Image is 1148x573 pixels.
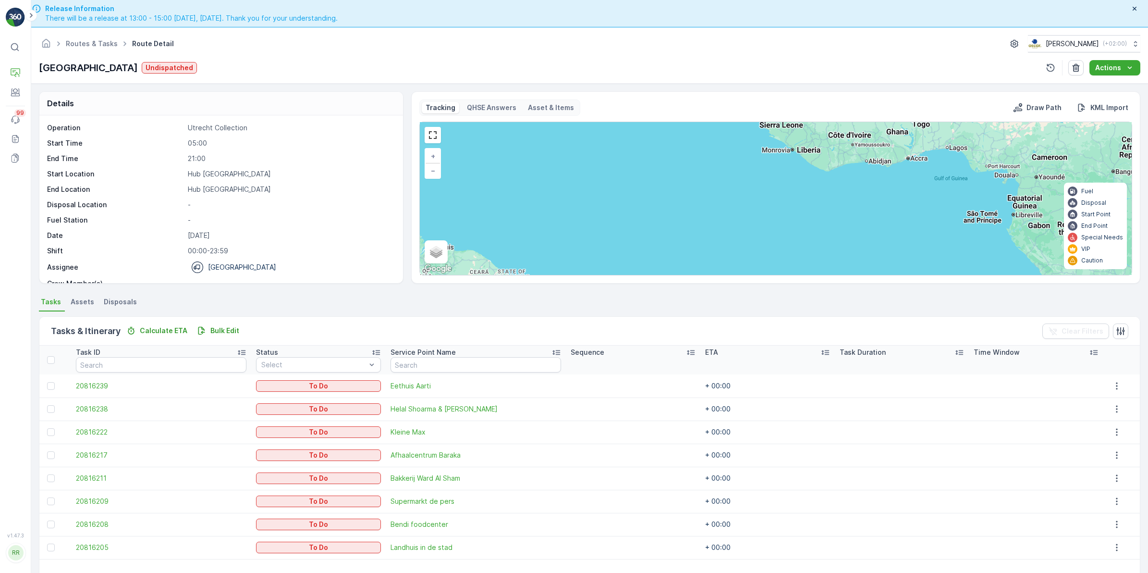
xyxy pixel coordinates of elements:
div: Toggle Row Selected [47,428,55,436]
img: Google [422,262,454,275]
button: To Do [256,380,381,392]
td: + 00:00 [700,444,835,467]
button: Clear Filters [1042,324,1109,339]
p: [GEOGRAPHIC_DATA] [39,61,138,75]
p: VIP [1081,245,1090,253]
p: Details [47,98,74,109]
input: Search [76,357,246,373]
p: [GEOGRAPHIC_DATA] [208,262,276,272]
span: There will be a release at 13:00 - 15:00 [DATE], [DATE]. Thank you for your understanding. [45,13,338,23]
p: End Location [47,185,184,194]
a: Routes & Tasks [66,39,118,48]
p: ( +02:00 ) [1103,40,1127,48]
span: Disposals [104,297,137,307]
span: Tasks [41,297,61,307]
button: RR [6,540,25,565]
p: Disposal Location [47,200,184,210]
span: v 1.47.3 [6,533,25,538]
a: Zoom In [426,149,440,163]
p: Crew Member(s) [47,279,184,288]
a: 20816205 [76,543,246,552]
p: - [188,215,393,225]
a: 20816208 [76,520,246,529]
span: Helal Shoarma & [PERSON_NAME] [391,404,561,414]
p: [DATE] [188,231,393,240]
p: To Do [309,427,328,437]
a: Kleine Max [391,427,561,437]
a: 20816217 [76,450,246,460]
p: Task ID [76,348,100,357]
a: Afhaalcentrum Baraka [391,450,561,460]
p: Fuel Station [47,215,184,225]
p: Undispatched [146,63,193,73]
p: To Do [309,543,328,552]
div: Toggle Row Selected [47,382,55,390]
div: Toggle Row Selected [47,544,55,551]
a: Landhuis in de stad [391,543,561,552]
p: To Do [309,450,328,460]
p: [EMAIL_ADDRESS][DOMAIN_NAME] [30,550,81,565]
div: 0 [420,122,1132,275]
a: Homepage [41,42,51,50]
p: 99 [16,109,24,117]
p: Sequence [571,348,604,357]
img: logo [6,8,25,27]
td: + 00:00 [700,536,835,559]
p: Assignee [47,262,78,272]
p: Fuel [1081,187,1093,195]
button: To Do [256,473,381,484]
a: Zoom Out [426,163,440,178]
p: Start Time [47,138,184,148]
td: + 00:00 [700,490,835,513]
a: 20816209 [76,497,246,506]
p: - [188,279,393,288]
a: 20816222 [76,427,246,437]
p: To Do [309,520,328,529]
span: Eethuis Aarti [391,381,561,391]
p: Caution [1081,257,1103,264]
span: Bendi foodcenter [391,520,561,529]
p: Actions [1095,63,1121,73]
img: basis-logo_rgb2x.png [1028,38,1042,49]
button: To Do [256,403,381,415]
a: Helal Shoarma & Burger [391,404,561,414]
a: Layers [426,241,447,262]
p: - [188,200,393,210]
span: Release Information [45,4,338,13]
p: Date [47,231,184,240]
span: − [431,166,436,174]
a: View Fullscreen [426,128,440,142]
div: Toggle Row Selected [47,521,55,528]
div: Toggle Row Selected [47,451,55,459]
td: + 00:00 [700,421,835,444]
p: Time Window [974,348,1020,357]
button: To Do [256,449,381,461]
p: Disposal [1081,199,1106,207]
div: Toggle Row Selected [47,474,55,482]
p: Task Duration [840,348,886,357]
a: Supermarkt de pers [391,497,561,506]
p: QHSE Answers [467,103,516,112]
a: 20816211 [76,473,246,483]
button: To Do [256,496,381,507]
span: Route Detail [130,39,176,49]
td: + 00:00 [700,467,835,490]
p: Draw Path [1026,103,1062,112]
a: Bakkerij Ward Al Sham [391,473,561,483]
button: Bulk Edit [193,325,243,336]
p: Hub [GEOGRAPHIC_DATA] [188,169,393,179]
a: 20816238 [76,404,246,414]
button: [PERSON_NAME](+02:00) [1028,35,1140,52]
p: Status [256,348,278,357]
p: Bulk Edit [210,326,239,336]
p: Hub [GEOGRAPHIC_DATA] [188,185,393,194]
p: Start Location [47,169,184,179]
